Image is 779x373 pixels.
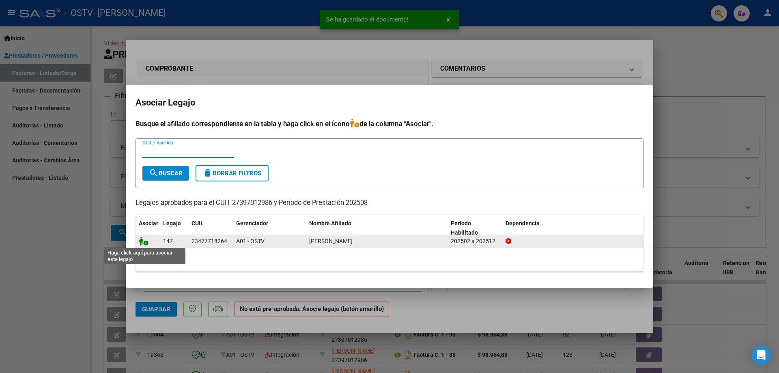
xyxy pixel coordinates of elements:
div: 1 registros [136,251,643,272]
span: Asociar [139,220,158,226]
button: Borrar Filtros [196,165,269,181]
span: CUIL [192,220,204,226]
datatable-header-cell: Nombre Afiliado [306,215,448,241]
span: Borrar Filtros [203,170,261,177]
span: Buscar [149,170,183,177]
div: 23477718264 [192,237,227,246]
datatable-header-cell: CUIL [188,215,233,241]
div: 202502 a 202512 [451,237,499,246]
p: Legajos aprobados para el CUIT 27397012986 y Período de Prestación 202508 [136,198,643,208]
h2: Asociar Legajo [136,95,643,110]
datatable-header-cell: Periodo Habilitado [448,215,502,241]
mat-icon: delete [203,168,213,178]
span: 147 [163,238,173,244]
span: A01 - OSTV [236,238,265,244]
span: Gerenciador [236,220,268,226]
span: Periodo Habilitado [451,220,478,236]
datatable-header-cell: Dependencia [502,215,644,241]
h4: Busque el afiliado correspondiente en la tabla y haga click en el ícono de la columna "Asociar". [136,119,643,129]
span: Legajo [163,220,181,226]
button: Buscar [142,166,189,181]
span: Nombre Afiliado [309,220,351,226]
mat-icon: search [149,168,159,178]
span: LAMAS MAIA JAQUELINE [309,238,353,244]
datatable-header-cell: Gerenciador [233,215,306,241]
span: Dependencia [506,220,540,226]
datatable-header-cell: Legajo [160,215,188,241]
datatable-header-cell: Asociar [136,215,160,241]
div: Open Intercom Messenger [751,345,771,365]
